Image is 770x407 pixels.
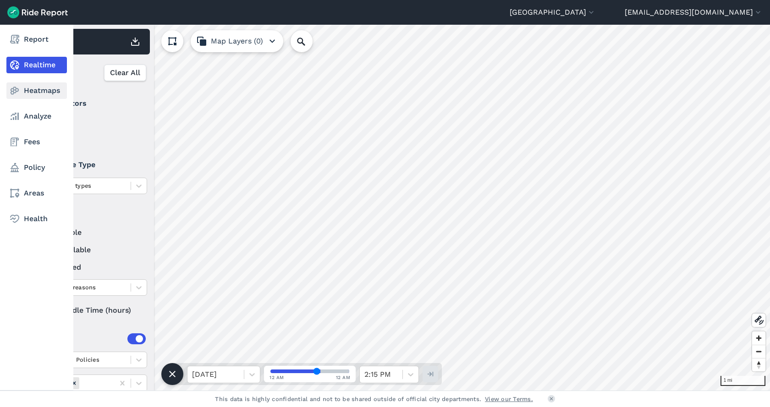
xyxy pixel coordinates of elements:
[37,116,147,127] label: Bird
[6,211,67,227] a: Health
[7,6,68,18] img: Ride Report
[6,134,67,150] a: Fees
[37,326,146,352] summary: Areas
[37,262,147,273] label: reserved
[104,65,146,81] button: Clear All
[110,67,140,78] span: Clear All
[752,358,765,371] button: Reset bearing to north
[29,25,770,391] canvas: Map
[720,376,765,386] div: 1 mi
[37,201,146,227] summary: Status
[752,331,765,345] button: Zoom in
[191,30,283,52] button: Map Layers (0)
[6,57,67,73] a: Realtime
[6,82,67,99] a: Heatmaps
[37,227,147,238] label: available
[69,377,79,389] div: Remove Areas (3)
[291,30,327,52] input: Search Location or Vehicles
[510,7,596,18] button: [GEOGRAPHIC_DATA]
[6,185,67,201] a: Areas
[37,91,146,116] summary: Operators
[485,395,533,403] a: View our Terms.
[6,31,67,48] a: Report
[37,152,146,178] summary: Vehicle Type
[625,7,763,18] button: [EMAIL_ADDRESS][DOMAIN_NAME]
[37,244,147,255] label: unavailable
[37,302,147,319] div: Idle Time (hours)
[33,59,150,87] div: Filter
[49,333,146,344] div: Areas
[6,159,67,176] a: Policy
[37,134,147,145] label: Veo
[6,108,67,125] a: Analyze
[752,345,765,358] button: Zoom out
[269,374,284,381] span: 12 AM
[336,374,351,381] span: 12 AM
